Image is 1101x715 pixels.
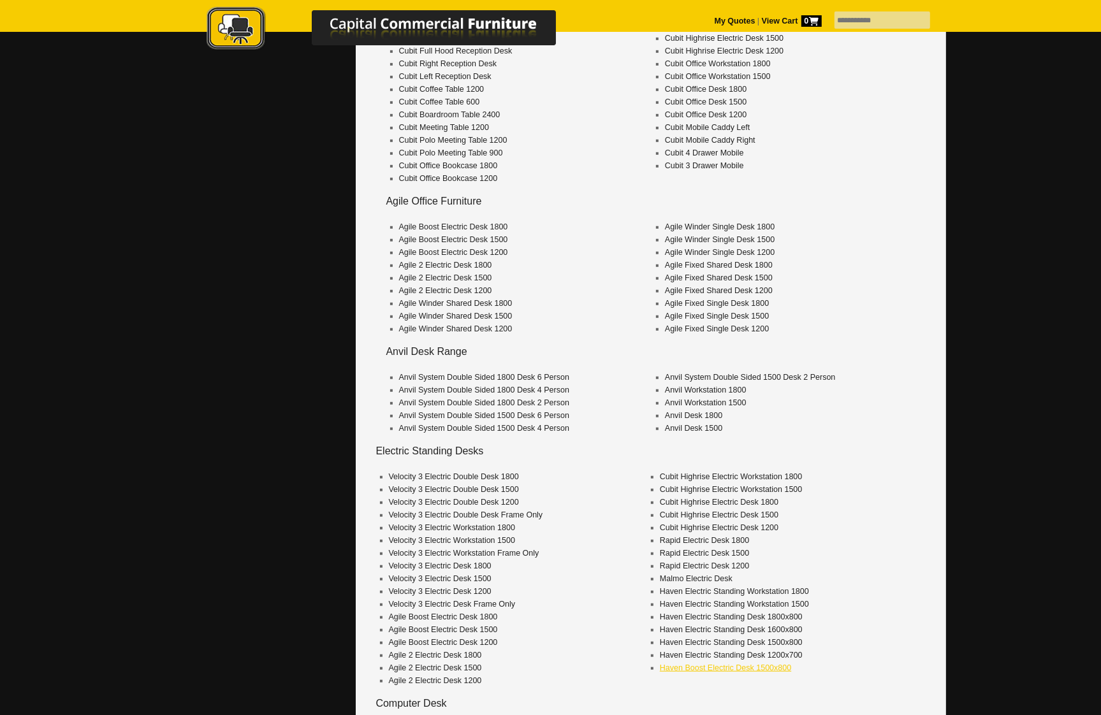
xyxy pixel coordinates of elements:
[660,574,733,583] a: Malmo Electric Desk
[376,445,484,456] a: Electric Standing Desks
[665,386,747,394] a: Anvil Workstation 1800
[665,299,769,308] a: Agile Fixed Single Desk 1800
[660,536,749,545] a: Rapid Electric Desk 1800
[399,324,513,333] a: Agile Winder Shared Desk 1200
[665,59,771,68] a: Cubit Office Workstation 1800
[665,261,773,270] a: Agile Fixed Shared Desk 1800
[399,72,492,81] a: Cubit Left Reception Desk
[665,123,750,132] a: Cubit Mobile Caddy Left
[665,161,744,170] a: Cubit 3 Drawer Mobile
[665,373,836,382] a: Anvil System Double Sided 1500 Desk 2 Person
[389,472,519,481] a: Velocity 3 Electric Double Desk 1800
[399,136,507,145] a: Cubit Polo Meeting Table 1200
[171,6,618,57] a: Capital Commercial Furniture Logo
[399,59,497,68] a: Cubit Right Reception Desk
[660,625,803,634] a: Haven Electric Standing Desk 1600x800
[386,196,482,206] a: Agile Office Furniture
[399,123,490,132] a: Cubit Meeting Table 1200
[399,222,508,231] a: Agile Boost Electric Desk 1800
[389,549,539,558] a: Velocity 3 Electric Workstation Frame Only
[389,625,498,634] a: Agile Boost Electric Desk 1500
[389,561,492,570] a: Velocity 3 Electric Desk 1800
[665,424,722,433] a: Anvil Desk 1500
[665,411,722,420] a: Anvil Desk 1800
[399,161,498,170] a: Cubit Office Bookcase 1800
[399,148,503,157] a: Cubit Polo Meeting Table 900
[399,299,513,308] a: Agile Winder Shared Desk 1800
[660,651,803,660] a: Haven Electric Standing Desk 1200x700
[665,85,747,94] a: Cubit Office Desk 1800
[389,574,492,583] a: Velocity 3 Electric Desk 1500
[389,638,498,647] a: Agile Boost Electric Desk 1200
[399,312,513,321] a: Agile Winder Shared Desk 1500
[399,273,492,282] a: Agile 2 Electric Desk 1500
[399,85,485,94] a: Cubit Coffee Table 1200
[399,235,508,244] a: Agile Boost Electric Desk 1500
[665,222,775,231] a: Agile Winder Single Desk 1800
[660,472,802,481] a: Cubit Highrise Electric Workstation 1800
[389,663,482,672] a: Agile 2 Electric Desk 1500
[389,498,519,507] a: Velocity 3 Electric Double Desk 1200
[389,612,498,621] a: Agile Boost Electric Desk 1800
[665,148,744,157] a: Cubit 4 Drawer Mobile
[665,398,747,407] a: Anvil Workstation 1500
[399,248,508,257] a: Agile Boost Electric Desk 1200
[660,485,802,494] a: Cubit Highrise Electric Workstation 1500
[660,600,809,609] a: Haven Electric Standing Workstation 1500
[759,17,821,25] a: View Cart0
[665,312,769,321] a: Agile Fixed Single Desk 1500
[376,698,447,709] a: Computer Desk
[389,651,482,660] a: Agile 2 Electric Desk 1800
[389,510,543,519] a: Velocity 3 Electric Double Desk Frame Only
[665,97,747,106] a: Cubit Office Desk 1500
[665,324,769,333] a: Agile Fixed Single Desk 1200
[660,587,809,596] a: Haven Electric Standing Workstation 1800
[399,386,570,394] a: Anvil System Double Sided 1800 Desk 4 Person
[399,424,570,433] a: Anvil System Double Sided 1500 Desk 4 Person
[660,638,803,647] a: Haven Electric Standing Desk 1500x800
[389,676,482,685] a: Agile 2 Electric Desk 1200
[399,398,570,407] a: Anvil System Double Sided 1800 Desk 2 Person
[665,136,755,145] a: Cubit Mobile Caddy Right
[399,261,492,270] a: Agile 2 Electric Desk 1800
[389,536,515,545] a: Velocity 3 Electric Workstation 1500
[399,174,498,183] a: Cubit Office Bookcase 1200
[665,110,747,119] a: Cubit Office Desk 1200
[389,523,515,532] a: Velocity 3 Electric Workstation 1800
[665,286,773,295] a: Agile Fixed Shared Desk 1200
[762,17,822,25] strong: View Cart
[665,34,784,43] a: Cubit Highrise Electric Desk 1500
[660,498,778,507] a: Cubit Highrise Electric Desk 1800
[389,587,492,596] a: Velocity 3 Electric Desk 1200
[399,411,570,420] a: Anvil System Double Sided 1500 Desk 6 Person
[399,97,480,106] a: Cubit Coffee Table 600
[389,485,519,494] a: Velocity 3 Electric Double Desk 1500
[399,286,492,295] a: Agile 2 Electric Desk 1200
[665,47,784,55] a: Cubit Highrise Electric Desk 1200
[801,15,822,27] span: 0
[660,612,803,621] a: Haven Electric Standing Desk 1800x800
[665,72,771,81] a: Cubit Office Workstation 1500
[171,6,618,53] img: Capital Commercial Furniture Logo
[386,346,467,357] a: Anvil Desk Range
[660,561,749,570] a: Rapid Electric Desk 1200
[665,235,775,244] a: Agile Winder Single Desk 1500
[660,510,778,519] a: Cubit Highrise Electric Desk 1500
[399,110,500,119] a: Cubit Boardroom Table 2400
[665,273,773,282] a: Agile Fixed Shared Desk 1500
[665,248,775,257] a: Agile Winder Single Desk 1200
[660,663,791,672] a: Haven Boost Electric Desk 1500x800
[715,17,755,25] a: My Quotes
[399,373,570,382] a: Anvil System Double Sided 1800 Desk 6 Person
[389,600,516,609] a: Velocity 3 Electric Desk Frame Only
[660,549,749,558] a: Rapid Electric Desk 1500
[660,523,778,532] a: Cubit Highrise Electric Desk 1200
